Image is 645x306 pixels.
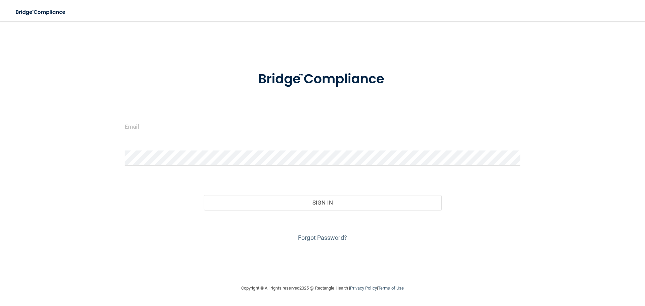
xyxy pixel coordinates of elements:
[298,234,347,241] a: Forgot Password?
[200,277,445,299] div: Copyright © All rights reserved 2025 @ Rectangle Health | |
[204,195,441,210] button: Sign In
[378,286,404,291] a: Terms of Use
[244,62,401,97] img: bridge_compliance_login_screen.278c3ca4.svg
[10,5,72,19] img: bridge_compliance_login_screen.278c3ca4.svg
[350,286,377,291] a: Privacy Policy
[125,119,520,134] input: Email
